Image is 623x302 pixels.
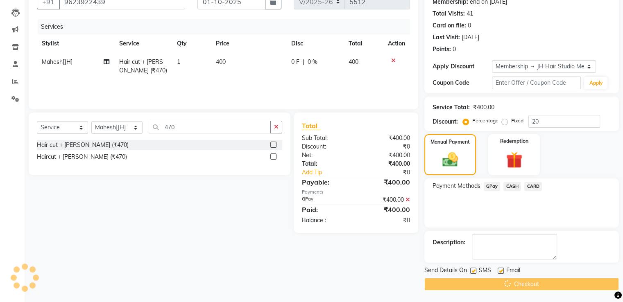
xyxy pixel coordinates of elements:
th: Qty [172,34,211,53]
div: ₹400.00 [356,196,416,204]
button: Apply [584,77,607,89]
div: ₹0 [356,142,416,151]
label: Redemption [500,137,528,145]
img: _cash.svg [437,151,463,169]
span: Send Details On [424,266,467,276]
div: ₹400.00 [356,134,416,142]
span: Payment Methods [433,182,480,190]
div: Balance : [296,216,356,225]
th: Stylist [37,34,114,53]
img: _gift.svg [501,150,528,170]
div: ₹400.00 [356,160,416,168]
label: Fixed [511,117,523,124]
div: GPay [296,196,356,204]
div: Discount: [433,117,458,126]
span: 1 [177,58,180,65]
span: CARD [524,182,542,191]
a: Add Tip [296,168,366,177]
div: Card on file: [433,21,466,30]
div: ₹400.00 [356,151,416,160]
th: Disc [286,34,344,53]
div: 41 [467,9,473,18]
div: Net: [296,151,356,160]
div: Points: [433,45,451,54]
input: Enter Offer / Coupon Code [492,77,581,89]
div: Payments [302,189,410,196]
div: Payable: [296,177,356,187]
div: Apply Discount [433,62,492,71]
div: 0 [453,45,456,54]
span: SMS [479,266,491,276]
div: Services [38,19,416,34]
input: Search or Scan [149,121,271,133]
span: | [303,58,304,66]
span: 400 [349,58,358,65]
div: Paid: [296,205,356,214]
span: 0 % [308,58,317,66]
div: ₹400.00 [473,103,494,112]
th: Price [211,34,286,53]
div: Service Total: [433,103,470,112]
span: GPay [484,182,501,191]
div: 0 [468,21,471,30]
div: Discount: [296,142,356,151]
div: Total: [296,160,356,168]
div: Description: [433,238,465,247]
div: ₹0 [366,168,416,177]
div: Hair cut + [PERSON_NAME] (₹470) [37,141,129,149]
div: ₹400.00 [356,205,416,214]
span: Email [506,266,520,276]
th: Action [383,34,410,53]
span: Total [302,122,321,130]
div: Last Visit: [433,33,460,42]
div: Haircut + [PERSON_NAME] (₹470) [37,153,127,161]
div: [DATE] [462,33,479,42]
span: Hair cut + [PERSON_NAME] (₹470) [119,58,167,74]
span: Mahesh[JH] [42,58,72,65]
div: Sub Total: [296,134,356,142]
div: Coupon Code [433,79,492,87]
span: 0 F [291,58,299,66]
span: 400 [216,58,226,65]
div: ₹400.00 [356,177,416,187]
th: Service [114,34,172,53]
th: Total [344,34,383,53]
label: Percentage [472,117,498,124]
div: Total Visits: [433,9,465,18]
label: Manual Payment [430,138,470,146]
span: CASH [503,182,521,191]
div: ₹0 [356,216,416,225]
